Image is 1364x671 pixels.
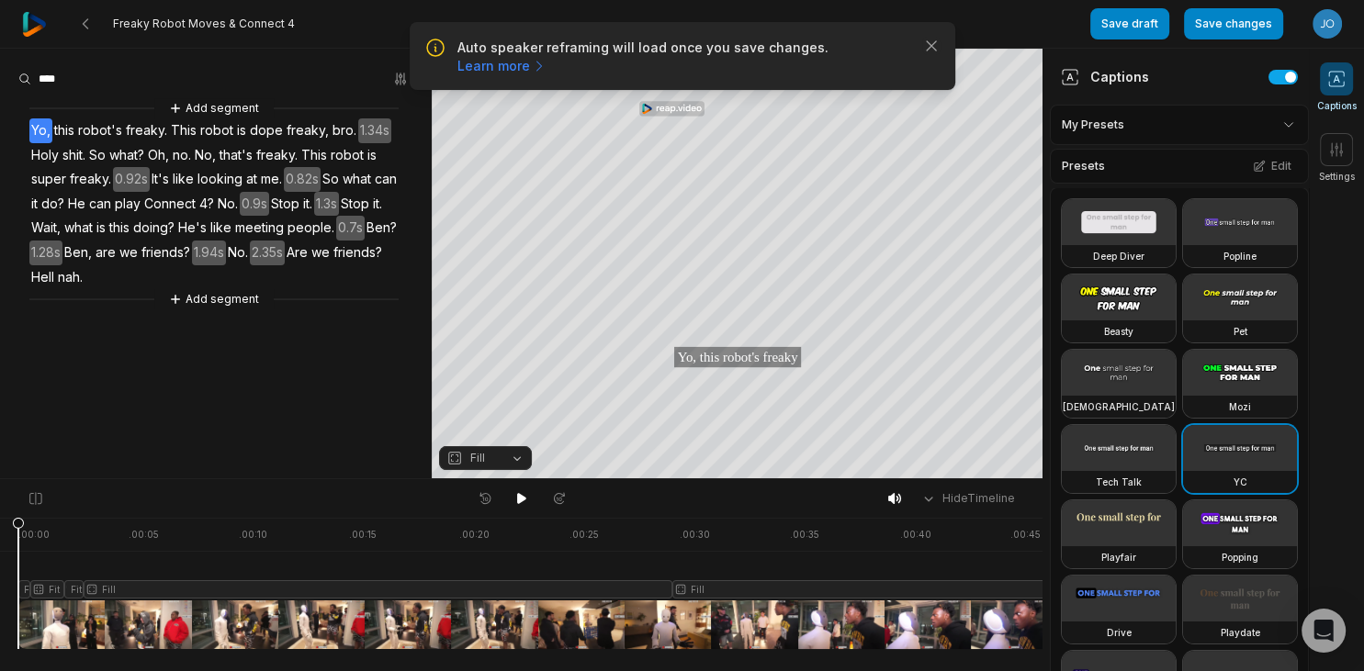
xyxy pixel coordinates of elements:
[240,192,269,217] span: 0.9s
[457,57,547,75] a: Learn more
[329,143,366,168] span: robot
[299,143,329,168] span: This
[1093,249,1144,263] h3: Deep Diver
[197,192,216,217] span: 4?
[1104,324,1133,339] h3: Beasty
[193,143,218,168] span: No,
[113,17,295,31] span: Freaky Robot Moves & Connect 4
[140,240,192,265] span: friends?
[62,216,95,240] span: what
[142,192,197,217] span: Connect
[192,240,226,265] span: 1.94s
[332,240,384,265] span: friends?
[269,192,301,217] span: Stop
[321,167,341,192] span: So
[1319,170,1355,184] span: Settings
[118,240,140,265] span: we
[29,216,62,240] span: Wait,
[29,143,61,168] span: Holy
[113,192,142,217] span: play
[244,167,259,192] span: at
[310,240,332,265] span: we
[226,240,250,265] span: No.
[331,118,358,143] span: bro.
[1229,399,1251,414] h3: Mozi
[1090,8,1169,39] button: Save draft
[341,167,373,192] span: what
[171,167,196,192] span: like
[1317,99,1357,113] span: Captions
[131,216,176,240] span: doing?
[146,143,171,168] span: Oh,
[29,167,68,192] span: super
[76,118,124,143] span: robot's
[29,192,39,217] span: it
[1234,475,1247,489] h3: YC
[94,240,118,265] span: are
[301,192,314,217] span: it.
[87,143,107,168] span: So
[39,192,66,217] span: do?
[66,192,87,217] span: He
[209,216,233,240] span: like
[124,118,169,143] span: freaky.
[1107,625,1132,640] h3: Drive
[285,118,331,143] span: freaky,
[1247,154,1297,178] button: Edit
[169,118,198,143] span: This
[1302,609,1346,653] div: Open Intercom Messenger
[165,98,263,118] button: Add segment
[285,240,310,265] span: Are
[1063,399,1175,414] h3: [DEMOGRAPHIC_DATA]
[254,143,299,168] span: freaky.
[62,240,94,265] span: Ben,
[439,446,532,470] button: Fill
[339,192,371,217] span: Stop
[29,240,62,265] span: 1.28s
[150,167,171,192] span: It's
[457,39,907,75] p: Auto speaker reframing will load once you save changes.
[286,216,336,240] span: people.
[29,265,56,290] span: Hell
[358,118,391,143] span: 1.34s
[1221,625,1260,640] h3: Playdate
[56,265,85,290] span: nah.
[1101,550,1136,565] h3: Playfair
[1222,550,1258,565] h3: Popping
[259,167,284,192] span: me.
[29,118,52,143] span: Yo,
[250,240,285,265] span: 2.35s
[216,192,240,217] span: No.
[365,216,399,240] span: Ben?
[107,216,131,240] span: this
[107,143,146,168] span: what?
[470,450,485,466] span: Fill
[373,167,399,192] span: can
[1234,324,1247,339] h3: Pet
[68,167,113,192] span: freaky.
[1050,105,1309,145] div: My Presets
[95,216,107,240] span: is
[218,143,254,168] span: that's
[52,118,76,143] span: this
[165,289,263,309] button: Add segment
[171,143,193,168] span: no.
[248,118,285,143] span: dope
[61,143,87,168] span: shit.
[198,118,235,143] span: robot
[1096,475,1142,489] h3: Tech Talk
[1061,67,1149,86] div: Captions
[233,216,286,240] span: meeting
[113,167,150,192] span: 0.92s
[314,192,339,217] span: 1.3s
[176,216,209,240] span: He's
[1223,249,1257,263] h3: Popline
[22,12,47,37] img: reap
[1184,8,1283,39] button: Save changes
[284,167,321,192] span: 0.82s
[1050,149,1309,184] div: Presets
[87,192,113,217] span: can
[915,485,1020,512] button: HideTimeline
[1317,62,1357,113] button: Captions
[366,143,378,168] span: is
